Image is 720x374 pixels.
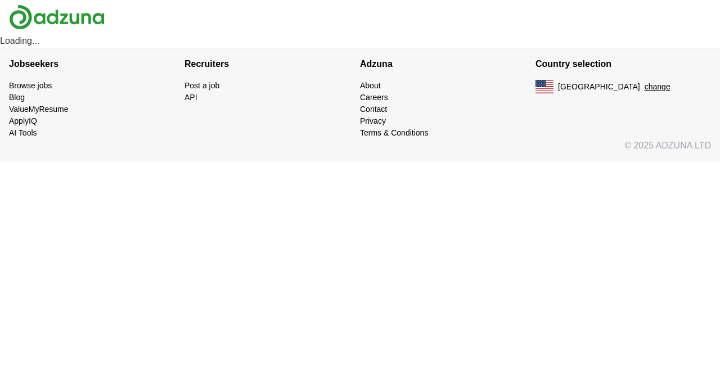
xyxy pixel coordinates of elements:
[360,116,386,125] a: Privacy
[9,105,69,114] a: ValueMyResume
[535,48,711,80] h4: Country selection
[9,128,37,137] a: AI Tools
[645,81,670,93] button: change
[360,128,428,137] a: Terms & Conditions
[535,80,553,93] img: US flag
[9,93,25,102] a: Blog
[9,4,105,30] img: Adzuna logo
[558,81,640,93] span: [GEOGRAPHIC_DATA]
[9,81,52,90] a: Browse jobs
[184,93,197,102] a: API
[360,105,387,114] a: Contact
[360,81,381,90] a: About
[184,81,219,90] a: Post a job
[360,93,388,102] a: Careers
[9,116,37,125] a: ApplyIQ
